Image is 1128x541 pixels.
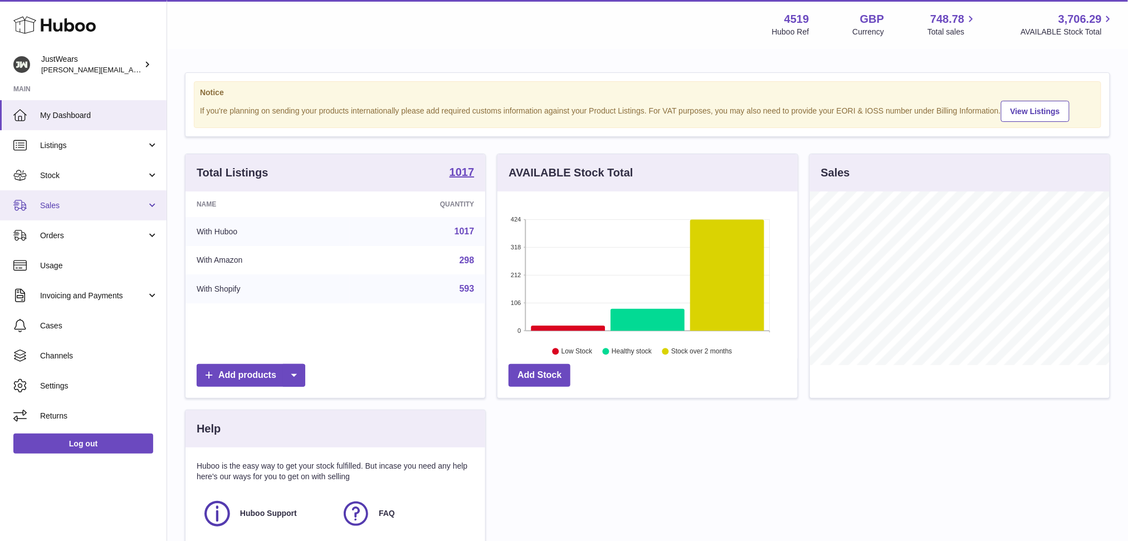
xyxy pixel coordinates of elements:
[450,166,475,178] strong: 1017
[511,244,521,250] text: 318
[1001,101,1070,122] a: View Listings
[40,321,158,331] span: Cases
[518,327,521,334] text: 0
[40,351,158,361] span: Channels
[13,434,153,454] a: Log out
[40,170,147,181] span: Stock
[40,291,147,301] span: Invoicing and Payments
[784,12,809,27] strong: 4519
[40,381,158,391] span: Settings
[509,165,633,180] h3: AVAILABLE Stock Total
[1058,12,1102,27] span: 3,706.29
[202,499,330,529] a: Huboo Support
[40,260,158,271] span: Usage
[821,165,850,180] h3: Sales
[612,348,652,356] text: Healthy stock
[185,246,350,275] td: With Amazon
[197,364,305,387] a: Add products
[927,12,977,37] a: 748.78 Total sales
[185,274,350,303] td: With Shopify
[860,12,884,27] strong: GBP
[40,411,158,421] span: Returns
[930,12,964,27] span: 748.78
[185,217,350,246] td: With Huboo
[350,191,486,217] th: Quantity
[379,508,395,519] span: FAQ
[772,27,809,37] div: Huboo Ref
[460,255,475,265] a: 298
[1020,27,1115,37] span: AVAILABLE Stock Total
[197,421,221,436] h3: Help
[40,110,158,121] span: My Dashboard
[460,284,475,293] a: 593
[511,299,521,306] text: 106
[511,272,521,278] text: 212
[41,54,141,75] div: JustWears
[455,227,475,236] a: 1017
[1020,12,1115,37] a: 3,706.29 AVAILABLE Stock Total
[511,216,521,223] text: 424
[561,348,593,356] text: Low Stock
[450,166,475,180] a: 1017
[40,200,147,211] span: Sales
[13,56,30,73] img: josh@just-wears.com
[197,461,474,482] p: Huboo is the easy way to get your stock fulfilled. But incase you need any help here's our ways f...
[671,348,732,356] text: Stock over 2 months
[200,99,1095,122] div: If you're planning on sending your products internationally please add required customs informati...
[927,27,977,37] span: Total sales
[197,165,268,180] h3: Total Listings
[853,27,885,37] div: Currency
[185,191,350,217] th: Name
[240,508,297,519] span: Huboo Support
[40,140,147,151] span: Listings
[40,230,147,241] span: Orders
[200,87,1095,98] strong: Notice
[41,65,223,74] span: [PERSON_NAME][EMAIL_ADDRESS][DOMAIN_NAME]
[509,364,570,387] a: Add Stock
[341,499,468,529] a: FAQ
